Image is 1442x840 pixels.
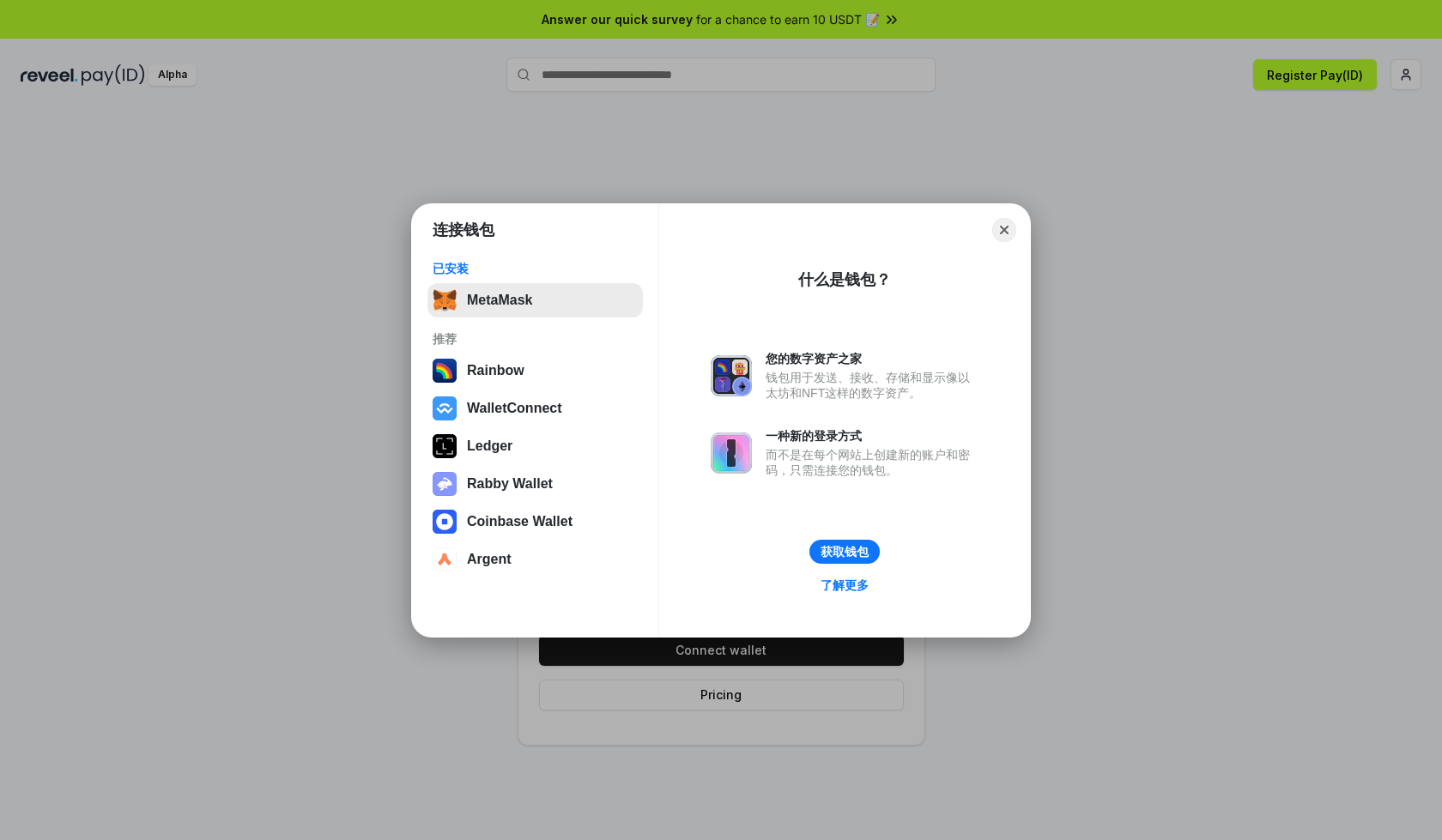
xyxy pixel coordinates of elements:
[427,391,643,426] button: WalletConnect
[467,293,532,308] div: MetaMask
[821,577,869,593] div: 了解更多
[433,510,457,534] img: svg+xml,%3Csvg%20width%3D%2228%22%20height%3D%2228%22%20viewBox%3D%220%200%2028%2028%22%20fill%3D...
[433,472,457,496] img: svg+xml,%3Csvg%20xmlns%3D%22http%3A%2F%2Fwww.w3.org%2F2000%2Fsvg%22%20fill%3D%22none%22%20viewBox...
[433,331,638,347] div: 推荐
[992,218,1016,242] button: Close
[810,574,879,596] a: 了解更多
[467,552,512,567] div: Argent
[433,261,638,276] div: 已安装
[433,434,457,458] img: svg+xml,%3Csvg%20xmlns%3D%22http%3A%2F%2Fwww.w3.org%2F2000%2Fsvg%22%20width%3D%2228%22%20height%3...
[467,438,512,454] div: Ledger
[427,505,643,539] button: Coinbase Wallet
[809,540,880,564] button: 获取钱包
[467,363,524,378] div: Rainbow
[711,355,752,396] img: svg+xml,%3Csvg%20xmlns%3D%22http%3A%2F%2Fwww.w3.org%2F2000%2Fsvg%22%20fill%3D%22none%22%20viewBox...
[433,220,494,240] h1: 连接钱包
[433,359,457,383] img: svg+xml,%3Csvg%20width%3D%22120%22%20height%3D%22120%22%20viewBox%3D%220%200%20120%20120%22%20fil...
[433,547,457,571] img: svg+xml,%3Csvg%20width%3D%2228%22%20height%3D%2228%22%20viewBox%3D%220%200%2028%2028%22%20fill%3D...
[766,447,978,478] div: 而不是在每个网站上创建新的账户和密码，只需连接您的钱包。
[766,370,978,401] div: 钱包用于发送、接收、存储和显示像以太坊和NFT这样的数字资产。
[766,428,978,444] div: 一种新的登录方式
[427,354,643,388] button: Rainbow
[766,351,978,366] div: 您的数字资产之家
[427,429,643,463] button: Ledger
[433,288,457,312] img: svg+xml,%3Csvg%20fill%3D%22none%22%20height%3D%2233%22%20viewBox%3D%220%200%2035%2033%22%20width%...
[427,542,643,577] button: Argent
[467,514,573,529] div: Coinbase Wallet
[433,396,457,420] img: svg+xml,%3Csvg%20width%3D%2228%22%20height%3D%2228%22%20viewBox%3D%220%200%2028%2028%22%20fill%3D...
[711,432,752,474] img: svg+xml,%3Csvg%20xmlns%3D%22http%3A%2F%2Fwww.w3.org%2F2000%2Fsvg%22%20fill%3D%22none%22%20viewBox...
[427,467,643,501] button: Rabby Wallet
[427,283,643,317] button: MetaMask
[467,401,562,416] div: WalletConnect
[798,269,891,290] div: 什么是钱包？
[821,544,869,559] div: 获取钱包
[467,476,553,492] div: Rabby Wallet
